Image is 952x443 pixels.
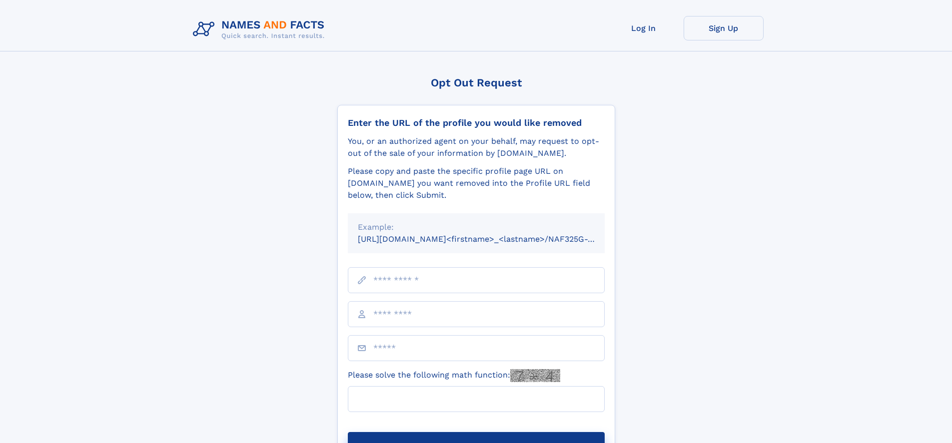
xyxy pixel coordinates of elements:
[358,221,595,233] div: Example:
[189,16,333,43] img: Logo Names and Facts
[348,117,605,128] div: Enter the URL of the profile you would like removed
[604,16,684,40] a: Log In
[337,76,615,89] div: Opt Out Request
[348,369,560,382] label: Please solve the following math function:
[684,16,764,40] a: Sign Up
[348,165,605,201] div: Please copy and paste the specific profile page URL on [DOMAIN_NAME] you want removed into the Pr...
[358,234,624,244] small: [URL][DOMAIN_NAME]<firstname>_<lastname>/NAF325G-xxxxxxxx
[348,135,605,159] div: You, or an authorized agent on your behalf, may request to opt-out of the sale of your informatio...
